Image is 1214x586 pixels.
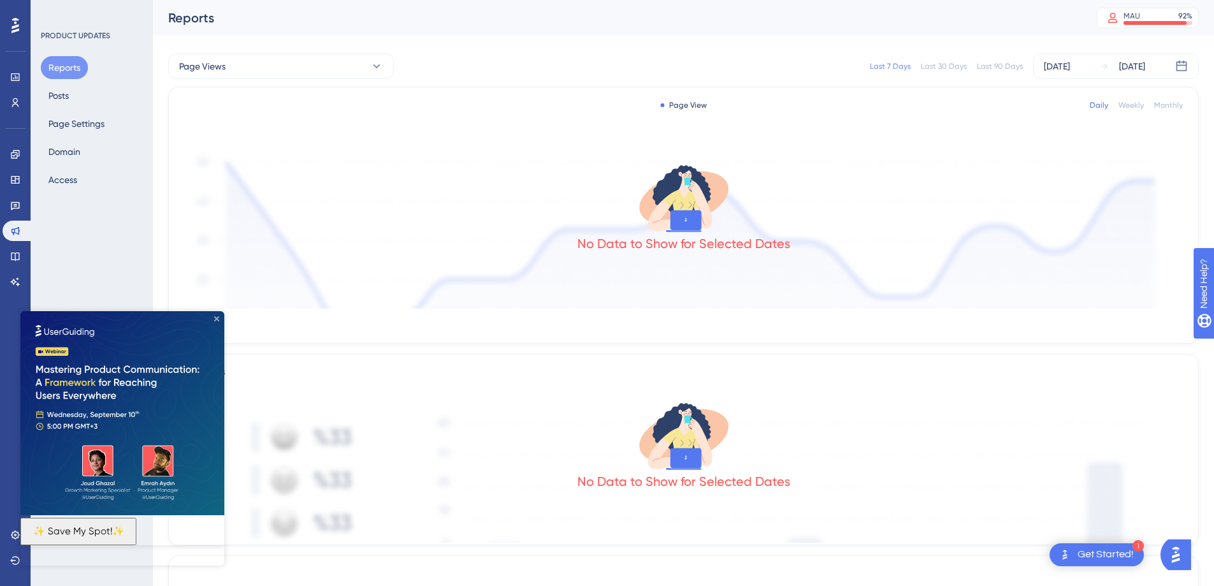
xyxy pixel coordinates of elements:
div: Monthly [1154,100,1183,110]
div: Weekly [1118,100,1144,110]
iframe: UserGuiding AI Assistant Launcher [1160,536,1199,574]
img: launcher-image-alternative-text [1057,547,1073,562]
div: No Data to Show for Selected Dates [577,235,790,253]
button: Domain [41,140,88,163]
div: [DATE] [1119,59,1145,74]
div: PRODUCT UPDATES [41,31,110,41]
button: Page Settings [41,112,112,135]
div: Close Preview [194,5,199,10]
span: Page Views [179,59,226,74]
button: Page Views [168,54,394,79]
div: 92 % [1178,11,1192,21]
div: No Data to Show for Selected Dates [577,472,790,490]
div: Get Started! [1078,548,1134,562]
button: Reports [41,56,88,79]
div: 1 [1132,540,1144,552]
div: Open Get Started! checklist, remaining modules: 1 [1050,543,1144,566]
span: Need Help? [30,3,80,18]
div: Page View [660,100,707,110]
div: MAU [1124,11,1140,21]
div: [DATE] [1044,59,1070,74]
div: Last 90 Days [977,61,1023,71]
div: Last 7 Days [870,61,911,71]
div: Last 30 Days [921,61,967,71]
button: Posts [41,84,76,107]
button: Access [41,168,85,191]
div: Reports [168,9,1065,27]
div: Reactions [184,365,1183,380]
div: Daily [1090,100,1108,110]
